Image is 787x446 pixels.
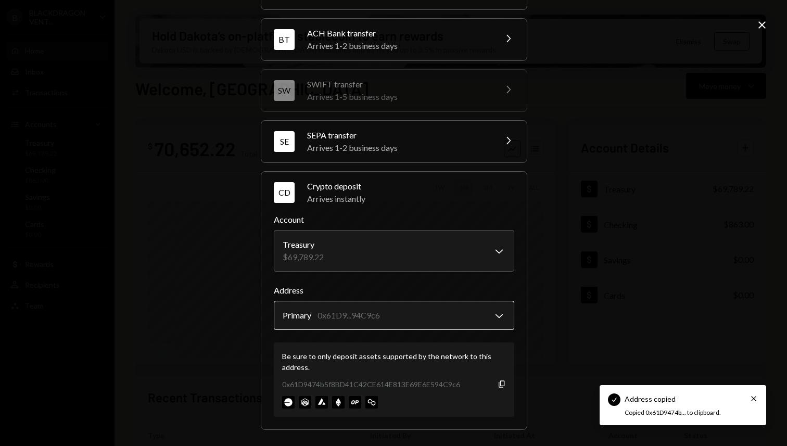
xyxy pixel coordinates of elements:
[274,182,295,203] div: CD
[349,396,361,409] img: optimism-mainnet
[625,409,735,417] div: Copied 0x61D9474b... to clipboard.
[307,193,514,205] div: Arrives instantly
[282,379,460,390] div: 0x61D9474b5f8BD41C42CE614E813E69E6E594C9c6
[261,172,527,213] button: CDCrypto depositArrives instantly
[307,142,489,154] div: Arrives 1-2 business days
[274,213,514,226] label: Account
[307,180,514,193] div: Crypto deposit
[282,396,295,409] img: base-mainnet
[307,40,489,52] div: Arrives 1-2 business days
[274,230,514,272] button: Account
[282,351,506,373] div: Be sure to only deposit assets supported by the network to this address.
[365,396,378,409] img: polygon-mainnet
[274,29,295,50] div: BT
[315,396,328,409] img: avalanche-mainnet
[299,396,311,409] img: arbitrum-mainnet
[261,70,527,111] button: SWSWIFT transferArrives 1-5 business days
[625,393,676,404] div: Address copied
[274,80,295,101] div: SW
[274,284,514,297] label: Address
[274,213,514,417] div: CDCrypto depositArrives instantly
[274,301,514,330] button: Address
[307,129,489,142] div: SEPA transfer
[307,27,489,40] div: ACH Bank transfer
[261,19,527,60] button: BTACH Bank transferArrives 1-2 business days
[307,78,489,91] div: SWIFT transfer
[307,91,489,103] div: Arrives 1-5 business days
[261,121,527,162] button: SESEPA transferArrives 1-2 business days
[318,309,380,322] div: 0x61D9...94C9c6
[274,131,295,152] div: SE
[332,396,345,409] img: ethereum-mainnet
